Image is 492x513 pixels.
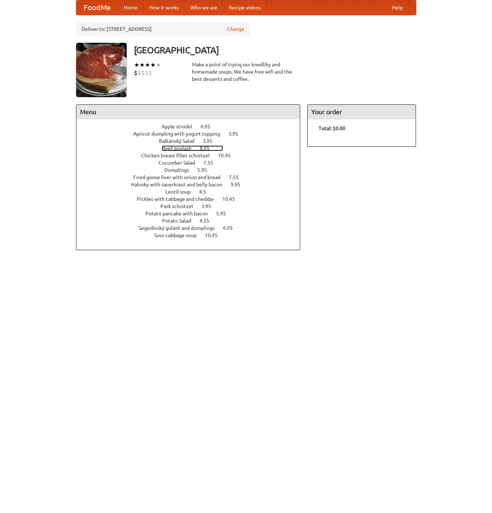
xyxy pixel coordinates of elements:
a: Balkánský Salad 3.95 [159,138,226,144]
span: Lentil soup [165,189,198,195]
span: 3.95 [201,203,218,209]
h4: Your order [308,105,416,119]
span: 4.55 [199,218,216,224]
span: Cucumber Salad [159,160,202,166]
a: Recipe videos [223,0,266,15]
li: ★ [156,61,161,69]
div: Make a point of trying our knedlíky and homemade soups. We have free wifi and the best desserts a... [192,61,300,83]
span: Halusky with sauerkraut and belly bacon [131,182,230,187]
a: Fried goose liver with onion and bread 7.55 [133,174,252,180]
span: Potato Salad [162,218,198,224]
span: Pork schnitzel [160,203,200,209]
span: 10.45 [218,153,238,158]
span: Fried goose liver with onion and bread [133,174,228,180]
span: 5.95 [197,167,214,173]
span: 6.95 [201,124,218,129]
a: Potato pancake with bacon 5.95 [146,211,239,216]
li: $ [148,69,152,77]
img: angular.jpg [76,43,127,97]
a: FoodMe [76,0,118,15]
li: $ [141,69,145,77]
b: Total: $0.00 [319,125,345,131]
span: 7.55 [203,160,220,166]
span: Segedínský gulash and dumplings [139,225,222,231]
a: Lentil soup 4.5 [165,189,219,195]
span: 8.95 [200,145,217,151]
span: Dumplings [164,167,196,173]
a: Apricot dumpling with yogurt topping 3.95 [133,131,252,137]
a: Cucumber Salad 7.55 [159,160,227,166]
span: Beef goulash [162,145,199,151]
span: Apricot dumpling with yogurt topping [133,131,227,137]
h4: Menu [76,105,300,119]
a: Beef goulash 8.95 [162,145,223,151]
a: Chicken breast fillet schnitzel 10.45 [141,153,244,158]
span: 4.5 [199,189,213,195]
span: Balkánský Salad [159,138,202,144]
a: Apple strudel 6.95 [161,124,224,129]
a: Help [386,0,409,15]
li: ★ [145,61,150,69]
div: Deliver to: [STREET_ADDRESS] [76,22,250,36]
span: 3.95 [203,138,220,144]
li: $ [134,69,138,77]
a: Pickles with cabbage and cheddar 10.45 [137,196,248,202]
span: Potato pancake with bacon [146,211,215,216]
span: Pickles with cabbage and cheddar [137,196,221,202]
span: 10.45 [222,196,242,202]
a: How it works [143,0,185,15]
li: $ [145,69,148,77]
li: $ [138,69,141,77]
span: Chicken breast fillet schnitzel [141,153,217,158]
a: Segedínský gulash and dumplings 6.95 [139,225,246,231]
a: Halusky with sauerkraut and belly bacon 9.95 [131,182,254,187]
a: Sour cabbage soup 10.45 [154,232,231,238]
span: 6.95 [223,225,240,231]
h3: [GEOGRAPHIC_DATA] [134,43,416,57]
span: 5.95 [216,211,233,216]
span: 3.95 [228,131,245,137]
li: ★ [134,61,139,69]
li: ★ [150,61,156,69]
span: 10.45 [205,232,225,238]
span: Apple strudel [161,124,199,129]
a: Potato Salad 4.55 [162,218,223,224]
span: Sour cabbage soup [154,232,204,238]
a: Pork schnitzel 3.95 [160,203,224,209]
a: Change [227,25,244,33]
a: Dumplings 5.95 [164,167,220,173]
a: Home [118,0,143,15]
li: ★ [139,61,145,69]
a: Who we are [185,0,223,15]
span: 9.95 [231,182,248,187]
span: 7.55 [229,174,246,180]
